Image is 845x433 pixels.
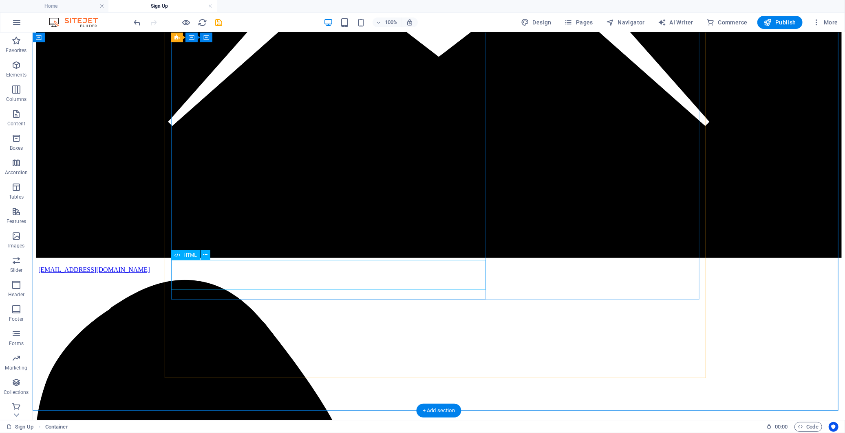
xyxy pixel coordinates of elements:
[214,18,224,27] i: Save (Ctrl+S)
[6,47,26,54] p: Favorites
[133,18,142,27] i: Undo: Delete elements (Ctrl+Z)
[6,96,26,103] p: Columns
[603,16,648,29] button: Navigator
[561,16,596,29] button: Pages
[198,18,207,27] i: Reload page
[9,316,24,322] p: Footer
[198,17,207,27] button: reload
[518,16,555,29] button: Design
[794,422,822,432] button: Code
[9,194,24,200] p: Tables
[45,422,68,432] nav: breadcrumb
[809,16,841,29] button: More
[181,17,191,27] button: Click here to leave preview mode and continue editing
[521,18,552,26] span: Design
[7,218,26,225] p: Features
[10,145,23,151] p: Boxes
[10,267,23,273] p: Slider
[45,422,68,432] span: Click to select. Double-click to edit
[6,72,27,78] p: Elements
[8,291,24,298] p: Header
[798,422,819,432] span: Code
[764,18,796,26] span: Publish
[214,17,224,27] button: save
[47,17,108,27] img: Editor Logo
[703,16,751,29] button: Commerce
[416,404,461,418] div: + Add section
[385,17,398,27] h6: 100%
[766,422,788,432] h6: Session time
[565,18,593,26] span: Pages
[606,18,645,26] span: Navigator
[518,16,555,29] div: Design (Ctrl+Alt+Y)
[5,169,28,176] p: Accordion
[781,424,782,430] span: :
[7,422,33,432] a: Click to cancel selection. Double-click to open Pages
[658,18,693,26] span: AI Writer
[7,120,25,127] p: Content
[132,17,142,27] button: undo
[4,389,29,396] p: Collections
[775,422,788,432] span: 00 00
[373,17,402,27] button: 100%
[406,19,413,26] i: On resize automatically adjust zoom level to fit chosen device.
[5,365,27,371] p: Marketing
[757,16,803,29] button: Publish
[9,340,24,347] p: Forms
[8,243,25,249] p: Images
[706,18,748,26] span: Commerce
[829,422,838,432] button: Usercentrics
[655,16,697,29] button: AI Writer
[812,18,838,26] span: More
[108,2,217,11] h4: Sign Up
[183,253,197,258] span: HTML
